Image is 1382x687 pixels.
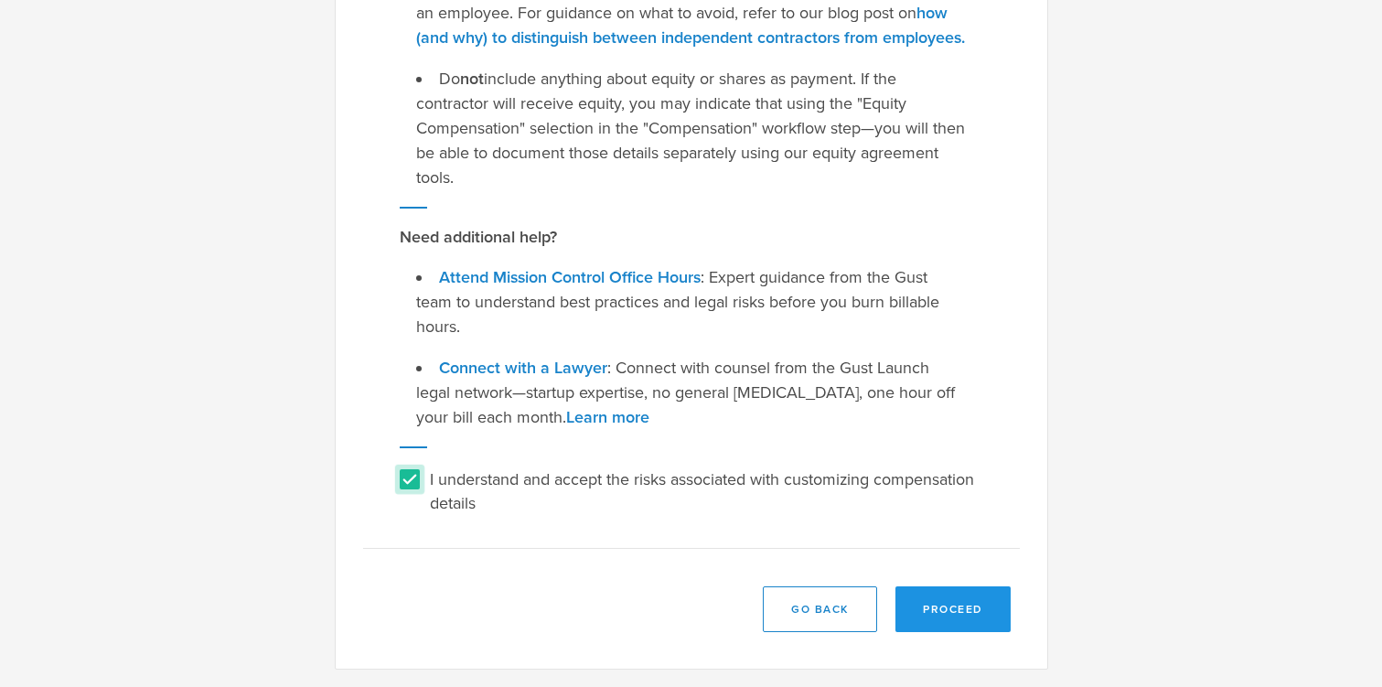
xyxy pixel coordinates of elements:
[400,225,983,249] h3: Need additional help?
[460,69,484,89] strong: not
[895,586,1011,632] button: Proceed
[763,586,877,632] button: Go Back
[416,265,967,339] li: : Expert guidance from the Gust team to understand best practices and legal risks before you burn...
[416,356,967,430] li: : Connect with counsel from the Gust Launch legal network—startup expertise, no general [MEDICAL_...
[566,407,649,427] a: Learn more
[439,267,701,287] a: Attend Mission Control Office Hours
[430,465,979,515] label: I understand and accept the risks associated with customizing compensation details
[416,67,967,190] li: Do include anything about equity or shares as payment. If the contractor will receive equity, you...
[439,358,607,378] a: Connect with a Lawyer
